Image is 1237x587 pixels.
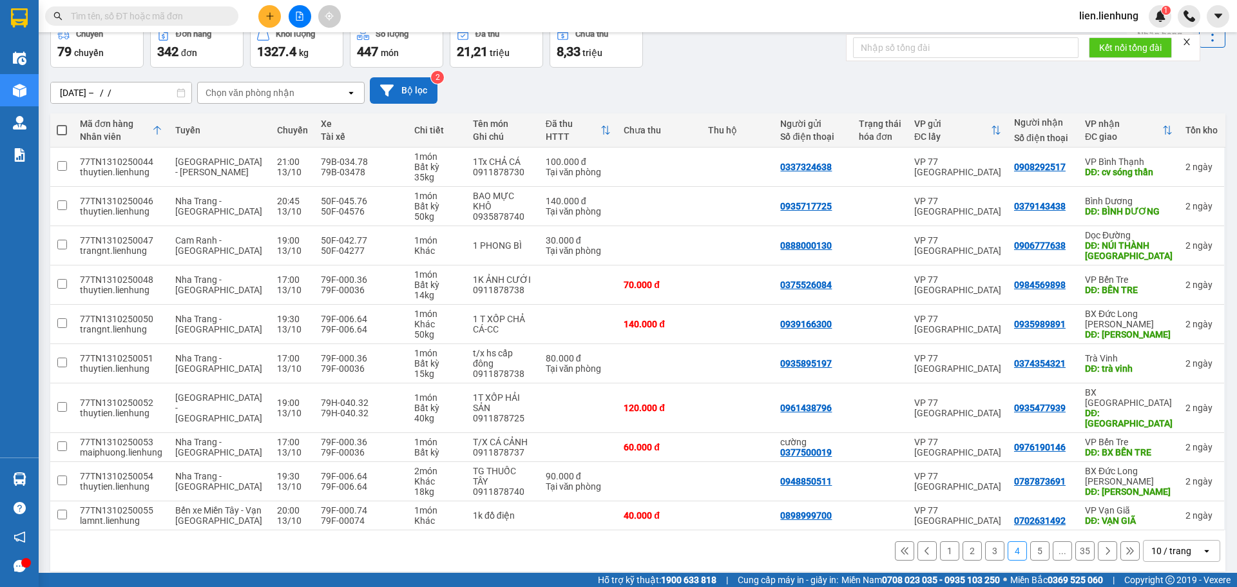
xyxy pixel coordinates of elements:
[321,471,401,481] div: 79F-006.64
[381,48,399,58] span: món
[1085,329,1173,340] div: DĐ: GIA LAI
[473,369,533,379] div: 0911878738
[473,466,533,486] div: TG THUỐC TÂY
[80,285,162,295] div: thuytien.lienhung
[321,505,401,515] div: 79F-000.74
[57,44,72,59] span: 79
[414,486,460,497] div: 18 kg
[473,274,533,285] div: 1K ẢNH CƯỚI
[321,235,401,245] div: 50F-042.77
[1085,447,1173,457] div: DĐ: BX BẾN TRE
[277,324,308,334] div: 13/10
[376,30,408,39] div: Số lượng
[414,515,460,526] div: Khác
[624,442,695,452] div: 60.000 đ
[780,358,832,369] div: 0935895197
[14,531,26,543] span: notification
[277,206,308,217] div: 13/10
[1193,442,1213,452] span: ngày
[1185,125,1218,135] div: Tồn kho
[457,44,488,59] span: 21,21
[175,437,262,457] span: Nha Trang - [GEOGRAPHIC_DATA]
[1014,117,1072,128] div: Người nhận
[1085,285,1173,295] div: DĐ: BẾN TRE
[539,113,618,148] th: Toggle SortBy
[780,240,832,251] div: 0888000130
[473,447,533,457] div: 0911878737
[1162,6,1171,15] sup: 1
[276,30,315,39] div: Khối lượng
[546,481,611,492] div: Tại văn phòng
[321,408,401,418] div: 79H-040.32
[14,560,26,572] span: message
[1155,10,1166,22] img: icon-new-feature
[708,125,768,135] div: Thu hộ
[414,162,460,172] div: Bất kỳ
[325,12,334,21] span: aim
[321,157,401,167] div: 79B-034.78
[1193,319,1213,329] span: ngày
[859,119,901,129] div: Trạng thái
[582,48,602,58] span: triệu
[1079,113,1179,148] th: Toggle SortBy
[414,191,460,201] div: 1 món
[859,131,901,142] div: hóa đơn
[1164,6,1168,15] span: 1
[321,324,401,334] div: 79F-006.64
[780,201,832,211] div: 0935717725
[473,314,533,334] div: 1 T XỐP CHẢ CÁ-CC
[350,21,443,68] button: Số lượng447món
[76,30,103,39] div: Chuyến
[250,21,343,68] button: Khối lượng1327.4kg
[546,196,611,206] div: 140.000 đ
[175,392,262,423] span: [GEOGRAPHIC_DATA] - [GEOGRAPHIC_DATA]
[1014,442,1066,452] div: 0976190146
[624,403,695,413] div: 120.000 đ
[546,131,601,142] div: HTTT
[473,157,533,167] div: 1Tx CHẢ CÁ
[1151,544,1191,557] div: 10 / trang
[414,505,460,515] div: 1 món
[14,502,26,514] span: question-circle
[1014,476,1066,486] div: 0787873691
[175,274,262,295] span: Nha Trang - [GEOGRAPHIC_DATA]
[1185,319,1218,329] div: 2
[738,573,838,587] span: Cung cấp máy in - giấy in:
[1185,280,1218,290] div: 2
[277,353,308,363] div: 17:00
[277,515,308,526] div: 13/10
[985,541,1004,561] button: 3
[414,309,460,319] div: 1 món
[80,398,162,408] div: 77TN1310250052
[414,476,460,486] div: Khác
[575,30,608,39] div: Chưa thu
[346,88,356,98] svg: open
[80,167,162,177] div: thuytien.lienhung
[475,30,499,39] div: Đã thu
[277,167,308,177] div: 13/10
[1193,280,1213,290] span: ngày
[414,392,460,403] div: 1 món
[1085,437,1173,447] div: VP Bến Tre
[550,21,643,68] button: Chưa thu8,33 triệu
[1014,133,1072,143] div: Số điện thoại
[414,447,460,457] div: Bất kỳ
[277,363,308,374] div: 13/10
[80,481,162,492] div: thuytien.lienhung
[175,353,262,374] span: Nha Trang - [GEOGRAPHIC_DATA]
[13,148,26,162] img: solution-icon
[1185,162,1218,172] div: 2
[50,21,144,68] button: Chuyến79chuyến
[277,398,308,408] div: 19:00
[277,314,308,324] div: 19:30
[289,5,311,28] button: file-add
[1185,510,1218,521] div: 2
[277,408,308,418] div: 13/10
[473,131,533,142] div: Ghi chú
[80,437,162,447] div: 77TN1310250053
[1014,240,1066,251] div: 0906777638
[414,245,460,256] div: Khác
[914,131,991,142] div: ĐC lấy
[414,319,460,329] div: Khác
[80,471,162,481] div: 77TN1310250054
